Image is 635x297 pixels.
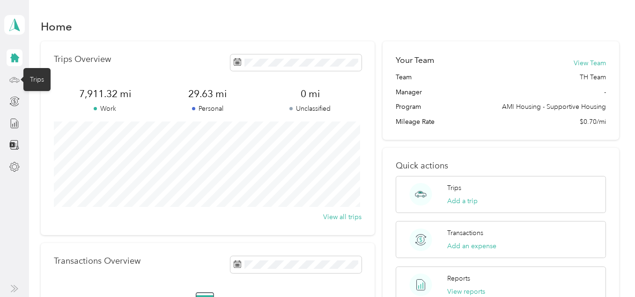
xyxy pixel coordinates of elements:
[396,54,434,66] h2: Your Team
[396,102,421,112] span: Program
[54,87,156,100] span: 7,911.32 mi
[502,102,606,112] span: AMI Housing - Supportive Housing
[54,256,140,266] p: Transactions Overview
[447,228,483,238] p: Transactions
[447,196,478,206] button: Add a trip
[259,87,362,100] span: 0 mi
[323,212,362,222] button: View all trips
[583,244,635,297] iframe: Everlance-gr Chat Button Frame
[396,161,605,171] p: Quick actions
[447,241,496,251] button: Add an expense
[54,54,111,64] p: Trips Overview
[580,117,606,127] span: $0.70/mi
[447,183,461,193] p: Trips
[396,87,422,97] span: Manager
[447,287,485,297] button: View reports
[41,22,72,31] h1: Home
[54,104,156,114] p: Work
[574,58,606,68] button: View Team
[23,68,51,91] div: Trips
[447,274,470,283] p: Reports
[396,117,435,127] span: Mileage Rate
[259,104,362,114] p: Unclassified
[396,72,412,82] span: Team
[156,87,259,100] span: 29.63 mi
[580,72,606,82] span: TH Team
[156,104,259,114] p: Personal
[604,87,606,97] span: -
